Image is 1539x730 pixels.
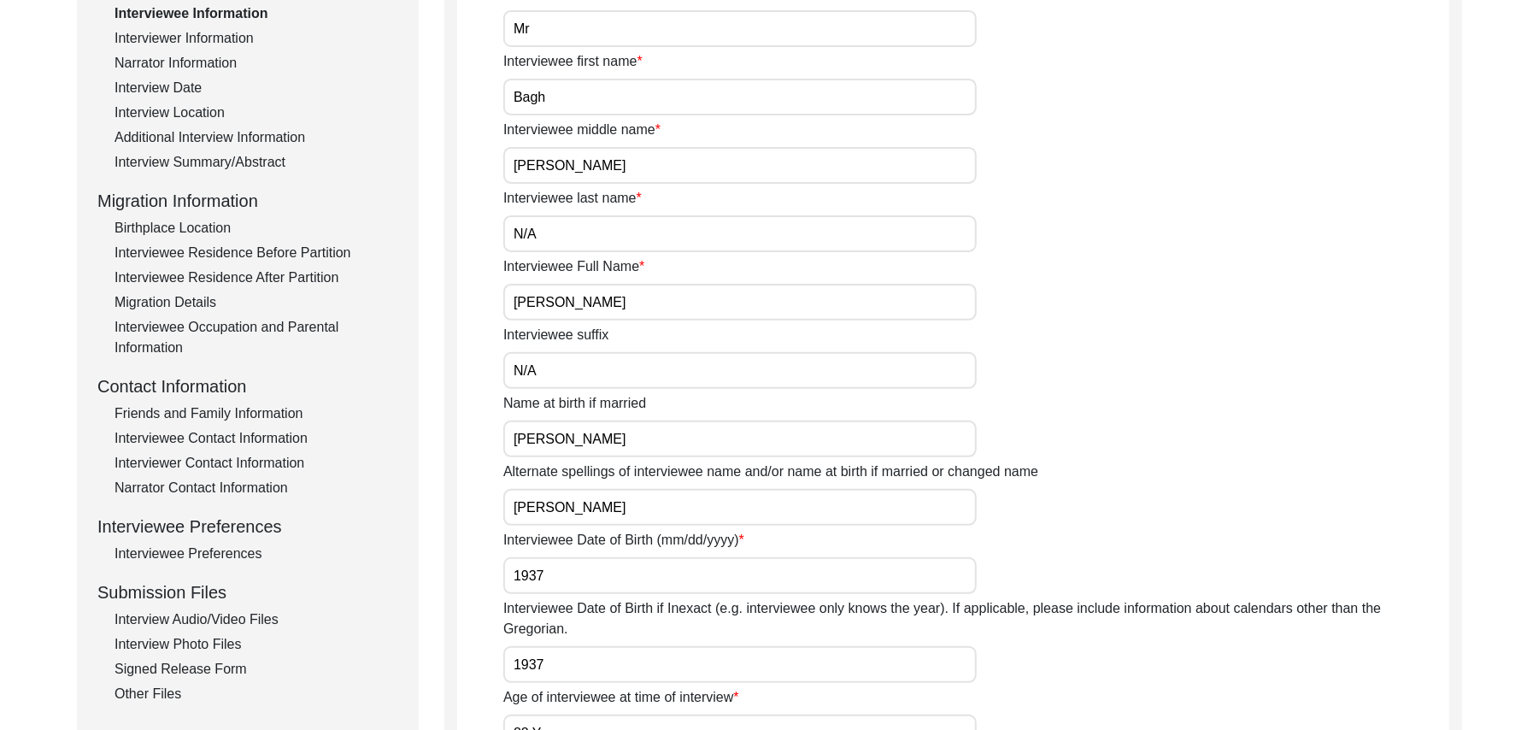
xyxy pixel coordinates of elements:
[115,103,398,123] div: Interview Location
[115,78,398,98] div: Interview Date
[115,28,398,49] div: Interviewer Information
[97,374,398,399] div: Contact Information
[115,609,398,630] div: Interview Audio/Video Files
[115,428,398,449] div: Interviewee Contact Information
[115,3,398,24] div: Interviewee Information
[115,544,398,564] div: Interviewee Preferences
[115,453,398,474] div: Interviewer Contact Information
[115,634,398,655] div: Interview Photo Files
[115,478,398,498] div: Narrator Contact Information
[503,393,646,414] label: Name at birth if married
[503,256,644,277] label: Interviewee Full Name
[115,127,398,148] div: Additional Interview Information
[115,292,398,313] div: Migration Details
[97,188,398,214] div: Migration Information
[503,462,1038,482] label: Alternate spellings of interviewee name and/or name at birth if married or changed name
[503,325,608,345] label: Interviewee suffix
[97,514,398,539] div: Interviewee Preferences
[503,188,642,209] label: Interviewee last name
[115,268,398,288] div: Interviewee Residence After Partition
[115,218,398,238] div: Birthplace Location
[115,243,398,263] div: Interviewee Residence Before Partition
[115,317,398,358] div: Interviewee Occupation and Parental Information
[115,403,398,424] div: Friends and Family Information
[503,51,643,72] label: Interviewee first name
[503,598,1449,639] label: Interviewee Date of Birth if Inexact (e.g. interviewee only knows the year). If applicable, pleas...
[503,530,744,550] label: Interviewee Date of Birth (mm/dd/yyyy)
[115,659,398,680] div: Signed Release Form
[97,580,398,605] div: Submission Files
[115,684,398,704] div: Other Files
[115,53,398,74] div: Narrator Information
[503,687,739,708] label: Age of interviewee at time of interview
[115,152,398,173] div: Interview Summary/Abstract
[503,120,661,140] label: Interviewee middle name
